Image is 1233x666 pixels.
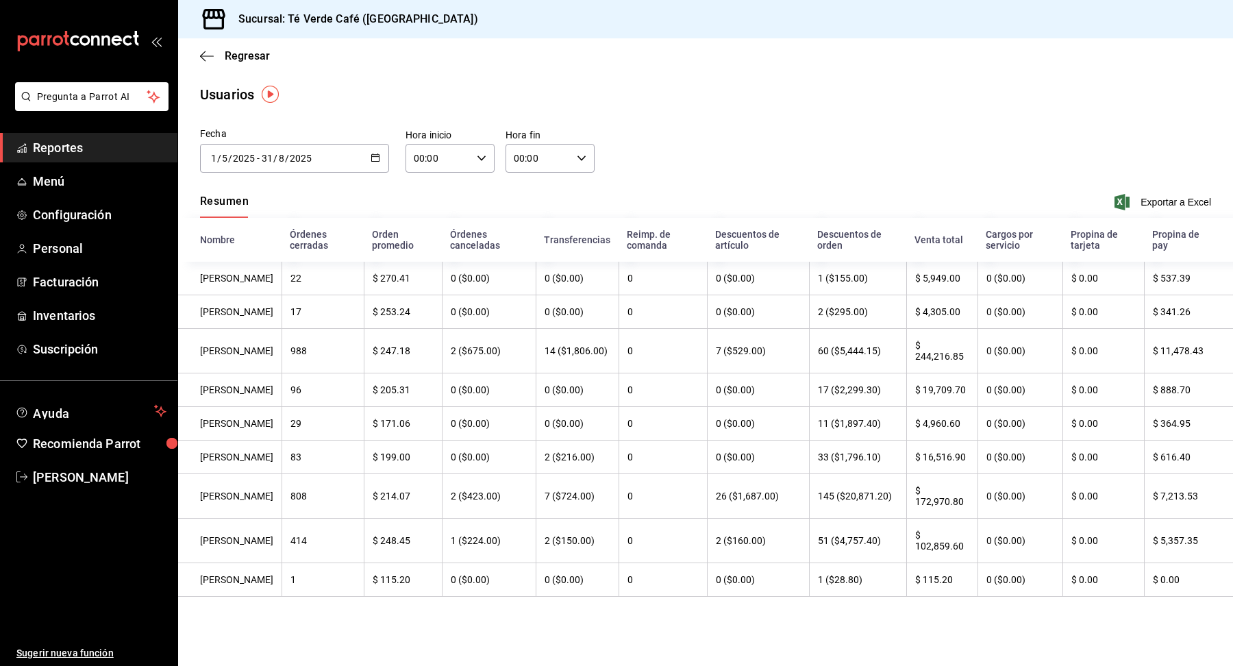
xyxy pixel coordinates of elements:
th: 0 [619,474,708,519]
span: Regresar [225,49,270,62]
th: $ 16,516.90 [906,441,977,474]
th: 0 ($0.00) [977,474,1062,519]
th: 33 ($1,796.10) [809,441,906,474]
th: 17 ($2,299.30) [809,373,906,407]
th: 2 ($216.00) [536,441,619,474]
button: Exportar a Excel [1117,194,1211,210]
th: $ 537.39 [1144,262,1233,295]
th: 414 [282,519,364,563]
th: 0 ($0.00) [977,407,1062,441]
th: 0 ($0.00) [536,262,619,295]
th: [PERSON_NAME] [178,407,282,441]
th: 0 ($0.00) [977,262,1062,295]
th: 0 [619,563,708,597]
th: Cargos por servicio [977,218,1062,262]
th: 0 [619,519,708,563]
th: 1 ($28.80) [809,563,906,597]
th: $ 115.20 [364,563,442,597]
th: 1 [282,563,364,597]
th: Nombre [178,218,282,262]
a: Pregunta a Parrot AI [10,99,169,114]
th: 51 ($4,757.40) [809,519,906,563]
input: Year [232,153,256,164]
th: $ 0.00 [1062,407,1144,441]
input: Month [221,153,228,164]
th: 0 ($0.00) [442,563,536,597]
th: 0 ($0.00) [707,262,808,295]
th: 11 ($1,897.40) [809,407,906,441]
th: 1 ($155.00) [809,262,906,295]
th: [PERSON_NAME] [178,262,282,295]
th: $ 0.00 [1062,474,1144,519]
th: 145 ($20,871.20) [809,474,906,519]
th: 1 ($224.00) [442,519,536,563]
th: 0 ($0.00) [442,441,536,474]
th: 0 ($0.00) [536,295,619,329]
th: $ 11,478.43 [1144,329,1233,373]
th: Reimp. de comanda [619,218,708,262]
button: Resumen [200,195,249,218]
span: / [273,153,277,164]
th: Transferencias [536,218,619,262]
th: 0 ($0.00) [442,262,536,295]
th: 83 [282,441,364,474]
th: 0 ($0.00) [977,441,1062,474]
button: open_drawer_menu [151,36,162,47]
th: 808 [282,474,364,519]
span: Inventarios [33,306,166,325]
span: Reportes [33,138,166,157]
th: 0 ($0.00) [707,441,808,474]
th: $ 199.00 [364,441,442,474]
span: Configuración [33,206,166,224]
img: Tooltip marker [262,86,279,103]
th: 96 [282,373,364,407]
div: Fecha [200,127,389,141]
th: 2 ($295.00) [809,295,906,329]
span: Facturación [33,273,166,291]
th: $ 172,970.80 [906,474,977,519]
span: / [217,153,221,164]
th: 60 ($5,444.15) [809,329,906,373]
th: 0 ($0.00) [977,373,1062,407]
th: 0 ($0.00) [977,329,1062,373]
th: $ 214.07 [364,474,442,519]
th: 0 [619,441,708,474]
th: 0 ($0.00) [707,563,808,597]
th: 0 ($0.00) [977,563,1062,597]
th: $ 616.40 [1144,441,1233,474]
th: 0 ($0.00) [536,563,619,597]
th: [PERSON_NAME] [178,519,282,563]
th: 0 ($0.00) [707,407,808,441]
th: $ 0.00 [1062,329,1144,373]
th: [PERSON_NAME] [178,329,282,373]
th: [PERSON_NAME] [178,295,282,329]
th: $ 244,216.85 [906,329,977,373]
th: [PERSON_NAME] [178,563,282,597]
th: 29 [282,407,364,441]
th: 988 [282,329,364,373]
th: 0 ($0.00) [707,295,808,329]
th: $ 0.00 [1062,519,1144,563]
th: Descuentos de orden [809,218,906,262]
th: Propina de tarjeta [1062,218,1144,262]
th: 0 ($0.00) [442,373,536,407]
span: / [228,153,232,164]
th: 0 ($0.00) [442,295,536,329]
span: Recomienda Parrot [33,434,166,453]
th: Orden promedio [364,218,442,262]
input: Day [261,153,273,164]
th: 26 ($1,687.00) [707,474,808,519]
th: [PERSON_NAME] [178,373,282,407]
th: 0 [619,262,708,295]
div: navigation tabs [200,195,249,218]
button: Pregunta a Parrot AI [15,82,169,111]
th: 0 ($0.00) [442,407,536,441]
th: $ 0.00 [1062,563,1144,597]
th: $ 171.06 [364,407,442,441]
span: Suscripción [33,340,166,358]
th: $ 4,305.00 [906,295,977,329]
th: 0 [619,329,708,373]
th: $ 19,709.70 [906,373,977,407]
